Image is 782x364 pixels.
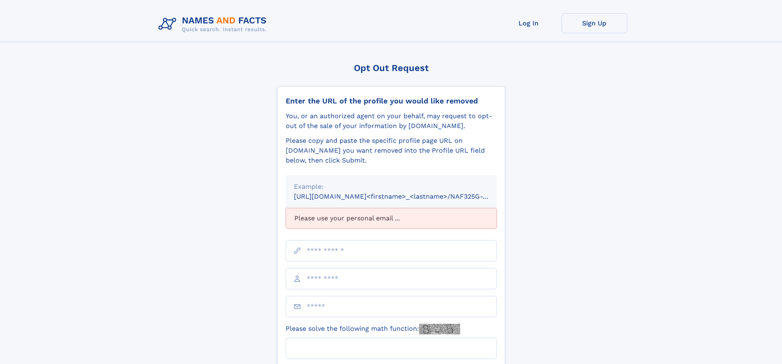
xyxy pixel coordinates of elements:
label: Please solve the following math function: [286,324,460,334]
div: Enter the URL of the profile you would like removed [286,96,497,105]
div: You, or an authorized agent on your behalf, may request to opt-out of the sale of your informatio... [286,111,497,131]
div: Example: [294,182,488,192]
div: Please copy and paste the specific profile page URL on [DOMAIN_NAME] you want removed into the Pr... [286,136,497,165]
div: Opt Out Request [277,63,505,73]
small: [URL][DOMAIN_NAME]<firstname>_<lastname>/NAF325G-xxxxxxxx [294,192,512,200]
a: Sign Up [562,13,627,33]
img: Logo Names and Facts [155,13,273,35]
div: Please use your personal email ... [286,208,497,229]
a: Log In [496,13,562,33]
